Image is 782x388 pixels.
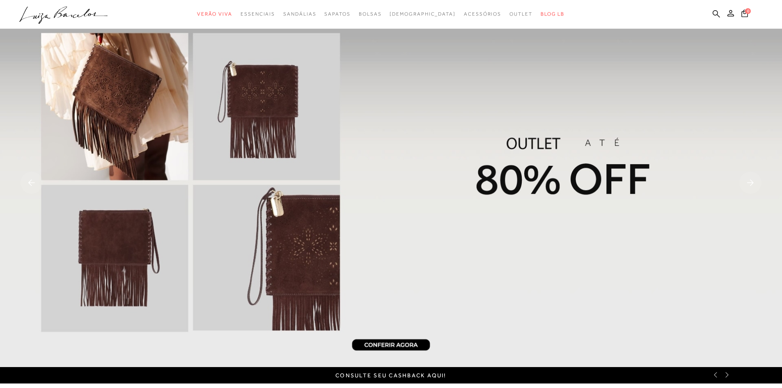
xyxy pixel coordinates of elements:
[359,11,382,17] span: Bolsas
[197,7,232,22] a: categoryNavScreenReaderText
[739,9,750,20] button: 0
[509,11,532,17] span: Outlet
[283,11,316,17] span: Sandálias
[745,8,751,14] span: 0
[390,11,456,17] span: [DEMOGRAPHIC_DATA]
[241,11,275,17] span: Essenciais
[541,11,564,17] span: BLOG LB
[335,372,446,379] a: Consulte seu cashback aqui!
[197,11,232,17] span: Verão Viva
[464,11,501,17] span: Acessórios
[241,7,275,22] a: categoryNavScreenReaderText
[359,7,382,22] a: categoryNavScreenReaderText
[324,11,350,17] span: Sapatos
[509,7,532,22] a: categoryNavScreenReaderText
[541,7,564,22] a: BLOG LB
[390,7,456,22] a: noSubCategoriesText
[464,7,501,22] a: categoryNavScreenReaderText
[324,7,350,22] a: categoryNavScreenReaderText
[283,7,316,22] a: categoryNavScreenReaderText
